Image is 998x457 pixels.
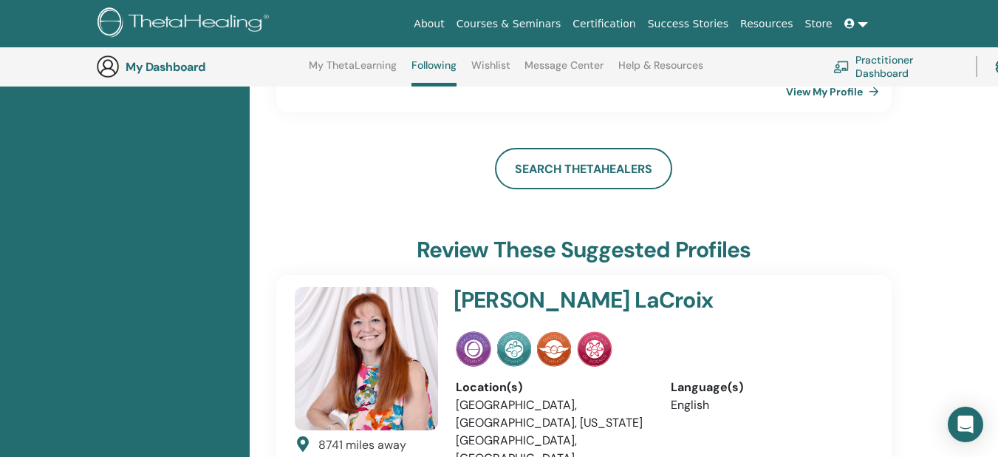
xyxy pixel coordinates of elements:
[642,10,734,38] a: Success Stories
[948,407,983,442] div: Open Intercom Messenger
[309,59,397,83] a: My ThetaLearning
[524,59,604,83] a: Message Center
[567,10,641,38] a: Certification
[456,396,649,432] li: [GEOGRAPHIC_DATA], [GEOGRAPHIC_DATA], [US_STATE]
[126,60,273,74] h3: My Dashboard
[495,148,672,189] a: Search ThetaHealers
[833,50,958,83] a: Practitioner Dashboard
[318,436,406,454] div: 8741 miles away
[454,287,795,314] h4: [PERSON_NAME] LaCroix
[408,10,450,38] a: About
[799,10,838,38] a: Store
[96,55,120,78] img: generic-user-icon.jpg
[456,379,649,396] div: Location(s)
[671,396,864,414] li: English
[618,59,703,83] a: Help & Resources
[786,77,885,106] a: View My Profile
[734,10,799,38] a: Resources
[833,61,850,72] img: chalkboard-teacher.svg
[417,237,751,263] h3: Review these suggested profiles
[98,7,274,41] img: logo.png
[411,59,457,87] a: Following
[295,287,438,430] img: default.jpg
[671,379,864,396] div: Language(s)
[451,10,567,38] a: Courses & Seminars
[471,59,510,83] a: Wishlist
